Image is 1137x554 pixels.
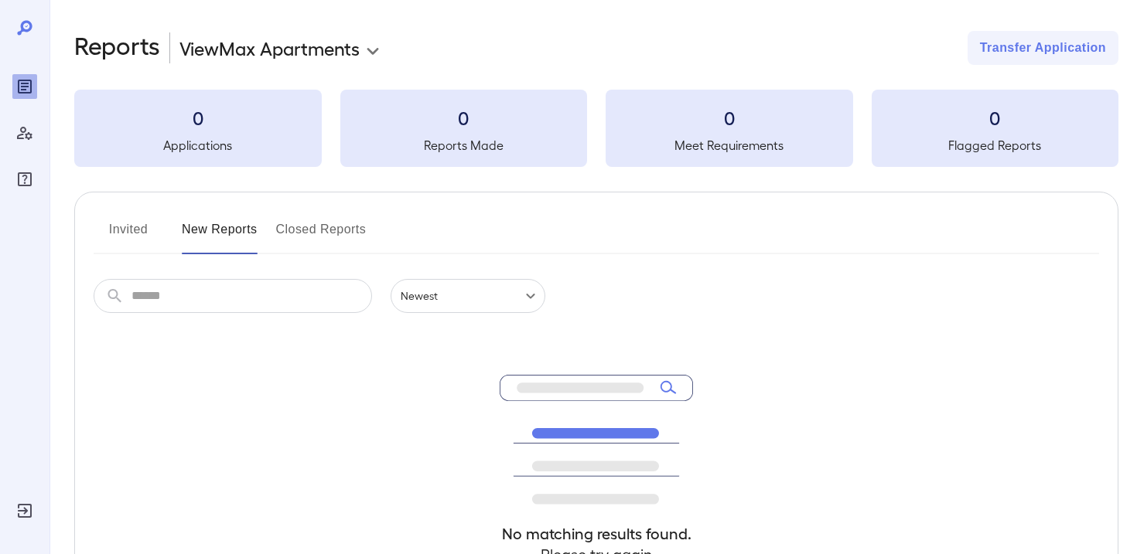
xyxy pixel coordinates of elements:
h5: Reports Made [340,136,588,155]
h5: Applications [74,136,322,155]
h3: 0 [340,105,588,130]
h3: 0 [872,105,1119,130]
button: Transfer Application [968,31,1118,65]
div: Newest [391,279,545,313]
button: New Reports [182,217,258,254]
summary: 0Applications0Reports Made0Meet Requirements0Flagged Reports [74,90,1118,167]
h3: 0 [606,105,853,130]
h5: Meet Requirements [606,136,853,155]
h2: Reports [74,31,160,65]
h5: Flagged Reports [872,136,1119,155]
h3: 0 [74,105,322,130]
div: Manage Users [12,121,37,145]
p: ViewMax Apartments [179,36,360,60]
div: FAQ [12,167,37,192]
button: Invited [94,217,163,254]
button: Closed Reports [276,217,367,254]
h4: No matching results found. [500,523,693,544]
div: Reports [12,74,37,99]
div: Log Out [12,498,37,523]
